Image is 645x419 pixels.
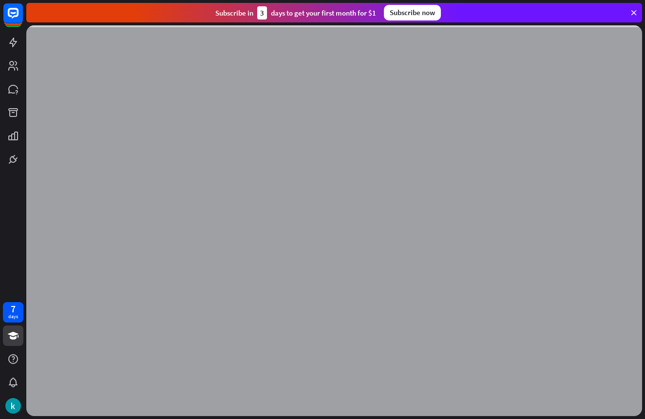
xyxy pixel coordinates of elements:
div: 3 [257,6,267,19]
div: 7 [11,305,16,313]
div: Subscribe in days to get your first month for $1 [215,6,376,19]
div: Subscribe now [384,5,441,20]
div: days [8,313,18,320]
a: 7 days [3,302,23,323]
